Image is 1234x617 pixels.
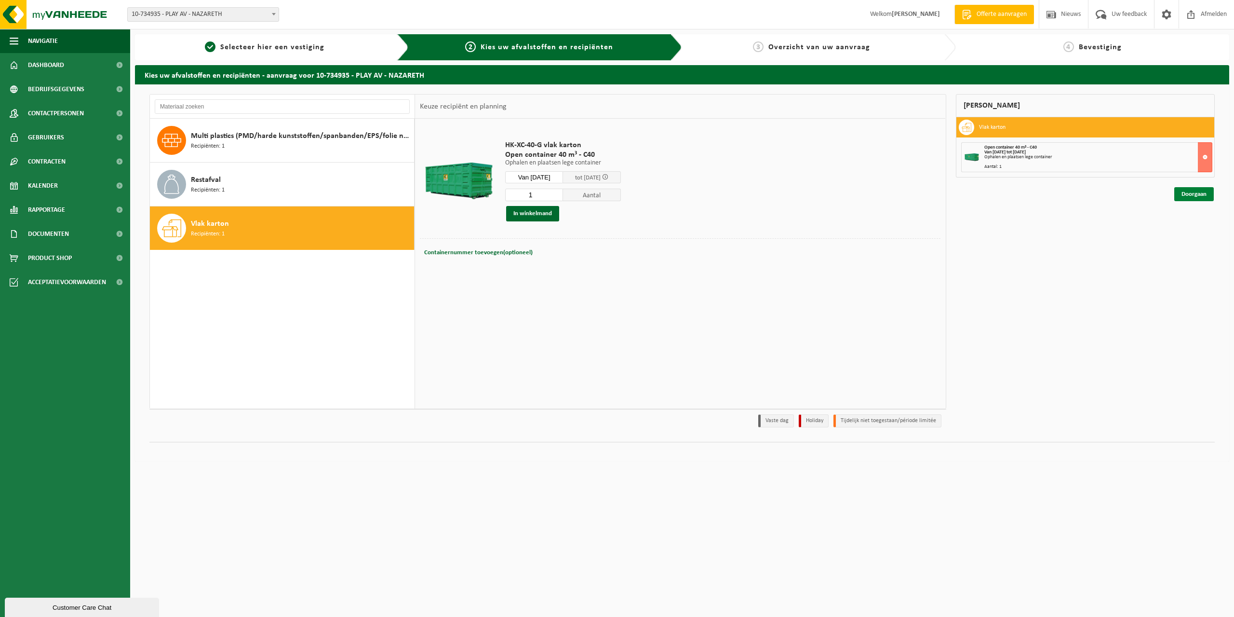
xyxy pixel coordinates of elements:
li: Holiday [799,414,829,427]
strong: Van [DATE] tot [DATE] [984,150,1026,155]
span: Offerte aanvragen [974,10,1029,19]
span: 4 [1063,41,1074,52]
button: Restafval Recipiënten: 1 [150,163,415,206]
p: Ophalen en plaatsen lege container [505,160,621,166]
span: 3 [753,41,764,52]
span: Gebruikers [28,125,64,150]
span: 10-734935 - PLAY AV - NAZARETH [128,8,279,21]
span: 1 [205,41,215,52]
strong: [PERSON_NAME] [892,11,940,18]
span: Rapportage [28,198,65,222]
span: Restafval [191,174,221,186]
button: Multi plastics (PMD/harde kunststoffen/spanbanden/EPS/folie naturel/folie gemengd) Recipiënten: 1 [150,119,415,163]
h2: Kies uw afvalstoffen en recipiënten - aanvraag voor 10-734935 - PLAY AV - NAZARETH [135,65,1229,84]
span: Acceptatievoorwaarden [28,270,106,294]
span: Contactpersonen [28,101,84,125]
div: Keuze recipiënt en planning [415,95,511,119]
span: Open container 40 m³ - C40 [984,145,1037,150]
a: Offerte aanvragen [954,5,1034,24]
h3: Vlak karton [979,120,1006,135]
input: Materiaal zoeken [155,99,410,114]
span: Navigatie [28,29,58,53]
span: Containernummer toevoegen(optioneel) [424,249,533,256]
div: Ophalen en plaatsen lege container [984,155,1212,160]
span: Selecteer hier een vestiging [220,43,324,51]
span: Documenten [28,222,69,246]
span: tot [DATE] [575,175,601,181]
span: Recipiënten: 1 [191,230,225,239]
span: 10-734935 - PLAY AV - NAZARETH [127,7,279,22]
span: Bedrijfsgegevens [28,77,84,101]
span: Dashboard [28,53,64,77]
span: Vlak karton [191,218,229,230]
span: Recipiënten: 1 [191,142,225,151]
a: 1Selecteer hier een vestiging [140,41,389,53]
div: Aantal: 1 [984,165,1212,169]
button: Vlak karton Recipiënten: 1 [150,206,415,250]
span: 2 [465,41,476,52]
iframe: chat widget [5,596,161,617]
li: Vaste dag [758,414,794,427]
span: Bevestiging [1079,43,1122,51]
span: Contracten [28,150,66,174]
span: Kalender [28,174,58,198]
input: Selecteer datum [505,171,563,183]
span: Open container 40 m³ - C40 [505,150,621,160]
a: Doorgaan [1174,187,1214,201]
span: HK-XC-40-G vlak karton [505,140,621,150]
li: Tijdelijk niet toegestaan/période limitée [833,414,941,427]
span: Multi plastics (PMD/harde kunststoffen/spanbanden/EPS/folie naturel/folie gemengd) [191,130,412,142]
button: In winkelmand [506,206,559,221]
span: Recipiënten: 1 [191,186,225,195]
div: [PERSON_NAME] [956,94,1215,117]
span: Kies uw afvalstoffen en recipiënten [481,43,613,51]
span: Overzicht van uw aanvraag [768,43,870,51]
button: Containernummer toevoegen(optioneel) [423,246,534,260]
span: Product Shop [28,246,72,270]
span: Aantal [563,189,621,201]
